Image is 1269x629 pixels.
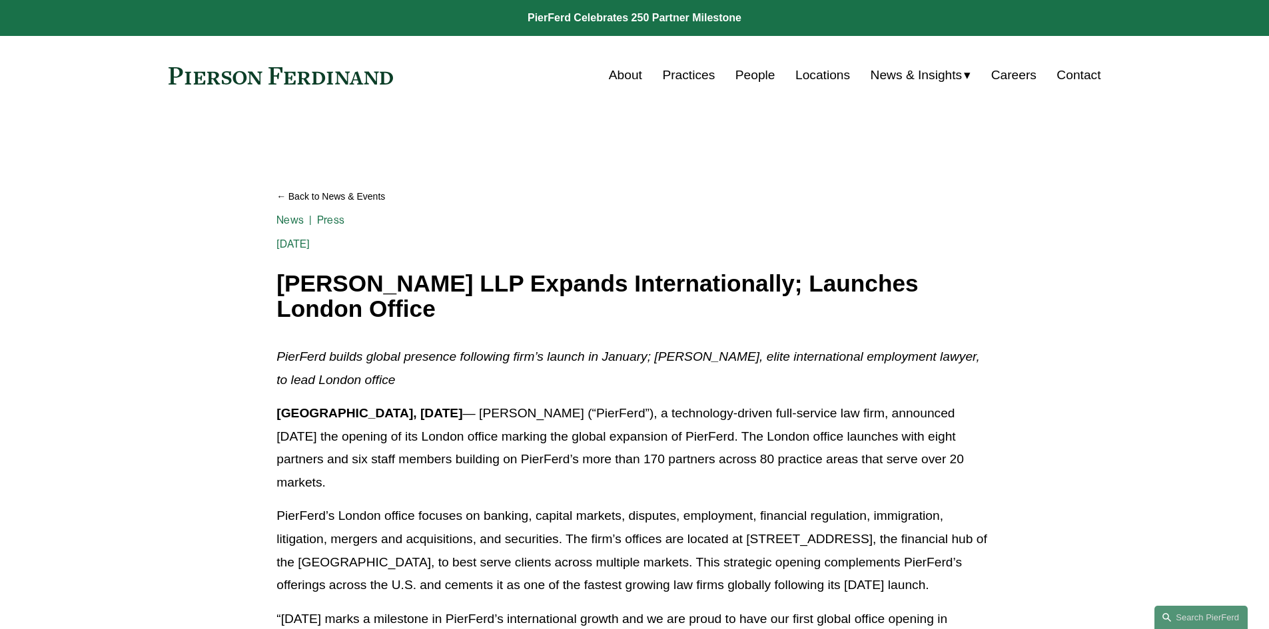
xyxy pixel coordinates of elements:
[795,63,850,88] a: Locations
[991,63,1037,88] a: Careers
[276,271,992,322] h1: [PERSON_NAME] LLP Expands Internationally; Launches London Office
[276,349,983,387] em: PierFerd builds global presence following firm’s launch in January; [PERSON_NAME], elite internat...
[871,63,971,88] a: folder dropdown
[1154,606,1248,629] a: Search this site
[276,505,992,596] p: PierFerd’s London office focuses on banking, capital markets, disputes, employment, financial reg...
[609,63,642,88] a: About
[276,214,304,226] a: News
[1057,63,1100,88] a: Contact
[276,402,992,494] p: — [PERSON_NAME] (“PierFerd”), a technology-driven full-service law firm, announced [DATE] the ope...
[662,63,715,88] a: Practices
[871,64,963,87] span: News & Insights
[317,214,344,226] a: Press
[276,406,462,420] strong: [GEOGRAPHIC_DATA], [DATE]
[735,63,775,88] a: People
[276,185,992,208] a: Back to News & Events
[276,238,310,250] span: [DATE]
